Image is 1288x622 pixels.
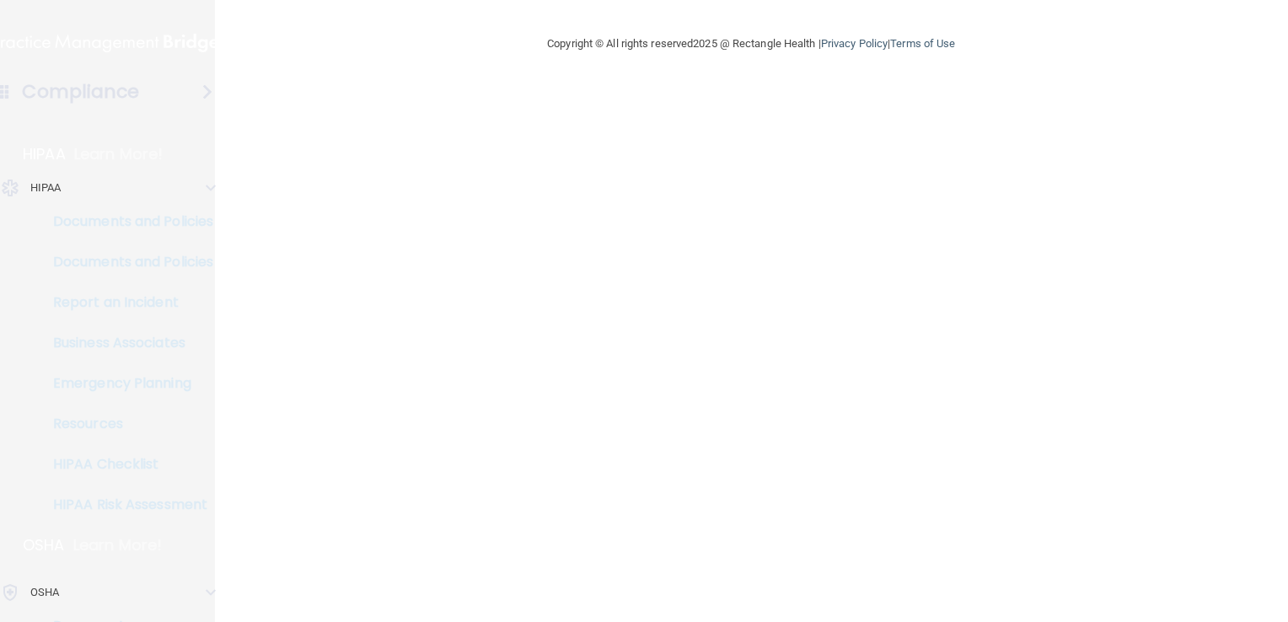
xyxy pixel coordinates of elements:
[11,375,241,392] p: Emergency Planning
[890,37,955,50] a: Terms of Use
[11,496,241,513] p: HIPAA Risk Assessment
[23,144,66,164] p: HIPAA
[73,535,163,555] p: Learn More!
[30,178,62,198] p: HIPAA
[11,294,241,311] p: Report an Incident
[11,335,241,351] p: Business Associates
[443,17,1059,71] div: Copyright © All rights reserved 2025 @ Rectangle Health | |
[11,213,241,230] p: Documents and Policies
[30,582,59,603] p: OSHA
[74,144,164,164] p: Learn More!
[11,456,241,473] p: HIPAA Checklist
[11,254,241,271] p: Documents and Policies
[23,535,65,555] p: OSHA
[821,37,888,50] a: Privacy Policy
[11,416,241,432] p: Resources
[22,80,139,104] h4: Compliance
